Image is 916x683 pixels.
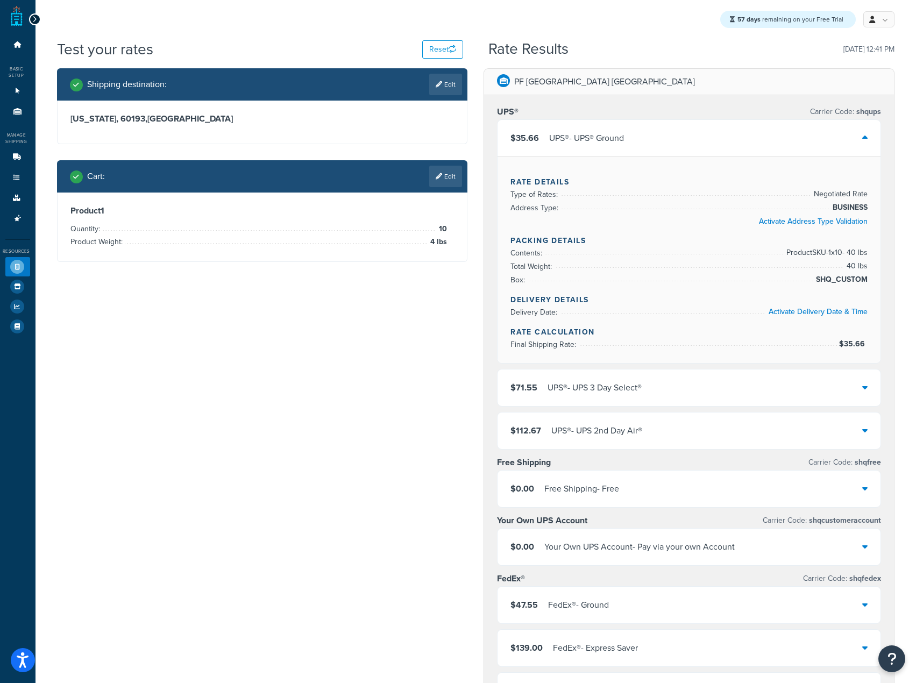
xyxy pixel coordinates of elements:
p: PF [GEOGRAPHIC_DATA] [GEOGRAPHIC_DATA] [514,74,695,89]
p: [DATE] 12:41 PM [843,42,894,57]
div: FedEx® - Ground [548,597,609,613]
li: Shipping Rules [5,168,30,188]
li: Origins [5,102,30,122]
a: Edit [429,166,462,187]
h2: Rate Results [488,41,569,58]
span: $0.00 [510,540,534,553]
span: Box: [510,274,528,286]
h2: Cart : [87,172,105,181]
h3: Your Own UPS Account [497,515,587,526]
a: Edit [429,74,462,95]
button: Reset [422,40,463,59]
span: shqfree [853,457,881,468]
div: Your Own UPS Account - Pay via your own Account [544,539,735,554]
li: Analytics [5,297,30,316]
span: Product SKU-1 x 10 - 40 lbs [784,246,868,259]
div: UPS® - UPS 3 Day Select® [548,380,642,395]
p: Carrier Code: [810,104,881,119]
li: Dashboard [5,35,30,55]
h4: Delivery Details [510,294,868,305]
span: shqfedex [847,573,881,584]
span: $139.00 [510,642,543,654]
div: UPS® - UPS® Ground [549,131,624,146]
h3: Product 1 [70,205,455,216]
span: shqups [854,106,881,117]
span: $71.55 [510,381,537,394]
span: Type of Rates: [510,189,560,200]
strong: 57 days [737,15,761,24]
h3: [US_STATE], 60193 , [GEOGRAPHIC_DATA] [70,113,455,124]
span: $112.67 [510,424,541,437]
h2: Shipping destination : [87,80,167,89]
div: UPS® - UPS 2nd Day Air® [551,423,642,438]
div: Free Shipping - Free [544,481,619,496]
h3: UPS® [497,106,519,117]
li: Test Your Rates [5,257,30,276]
li: Websites [5,81,30,101]
a: Activate Address Type Validation [759,216,868,227]
span: Product Weight: [70,236,125,247]
span: $0.00 [510,482,534,495]
li: Marketplace [5,277,30,296]
p: Carrier Code: [808,455,881,470]
span: SHQ_CUSTOM [813,273,868,286]
span: Delivery Date: [510,307,560,318]
li: Advanced Features [5,209,30,229]
span: Contents: [510,247,545,259]
span: Negotiated Rate [811,188,868,201]
h3: FedEx® [497,573,525,584]
h4: Packing Details [510,235,868,246]
span: remaining on your Free Trial [737,15,843,24]
button: Open Resource Center [878,645,905,672]
h4: Rate Details [510,176,868,188]
p: Carrier Code: [763,513,881,528]
span: BUSINESS [830,201,868,214]
span: $35.66 [839,338,868,350]
span: Address Type: [510,202,561,214]
span: shqcustomeraccount [807,515,881,526]
span: Total Weight: [510,261,555,272]
span: $47.55 [510,599,538,611]
p: Carrier Code: [803,571,881,586]
span: 40 lbs [844,260,868,273]
li: Carriers [5,147,30,167]
h4: Rate Calculation [510,326,868,338]
a: Activate Delivery Date & Time [769,306,868,317]
span: 4 lbs [428,236,447,248]
span: Quantity: [70,223,103,234]
h3: Free Shipping [497,457,551,468]
span: $35.66 [510,132,539,144]
div: FedEx® - Express Saver [553,641,638,656]
span: 10 [436,223,447,236]
li: Help Docs [5,317,30,336]
h1: Test your rates [57,39,153,60]
span: Final Shipping Rate: [510,339,579,350]
li: Boxes [5,188,30,208]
